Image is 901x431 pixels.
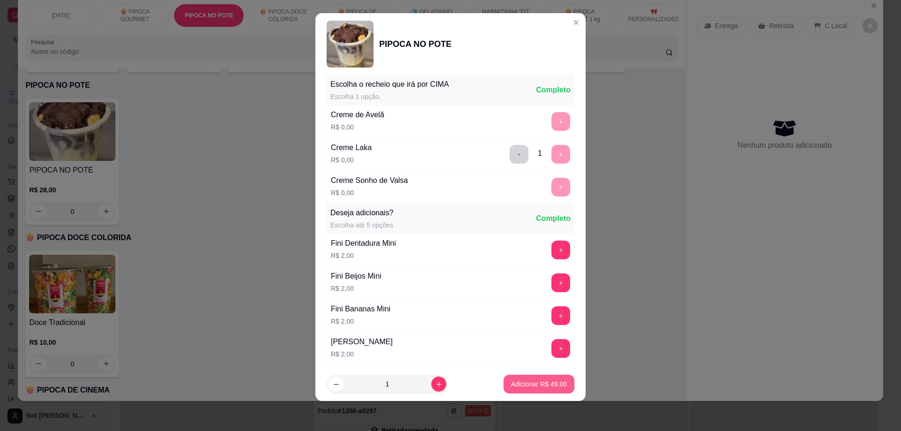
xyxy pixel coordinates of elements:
[551,306,570,325] button: add
[431,377,446,392] button: increase-product-quantity
[330,79,449,90] div: Escolha o recheio que irá por CIMA
[331,251,396,260] p: R$ 2,00
[331,109,384,121] div: Creme de Avelã
[330,92,449,101] div: Escolha 1 opção.
[504,375,574,393] button: Adicionar R$ 49,00
[379,38,451,51] div: PIPOCA NO POTE
[331,175,408,186] div: Creme Sonho de Valsa
[331,303,390,315] div: Fini Bananas Mini
[551,241,570,259] button: add
[511,379,567,389] p: Adicionar R$ 49,00
[331,317,390,326] p: R$ 2,00
[328,377,344,392] button: decrease-product-quantity
[331,155,372,165] p: R$ 0,00
[538,148,542,159] div: 1
[331,284,382,293] p: R$ 2,00
[330,220,393,230] div: Escolha até 5 opções
[536,84,571,96] div: Completo
[551,273,570,292] button: add
[551,339,570,358] button: add
[331,336,393,348] div: [PERSON_NAME]
[510,145,528,164] button: delete
[331,349,393,359] p: R$ 2,00
[331,271,382,282] div: Fini Beijos Mini
[331,142,372,153] div: Creme Laka
[331,238,396,249] div: Fini Dentadura Mini
[331,188,408,197] p: R$ 0,00
[327,21,374,68] img: product-image
[331,122,384,132] p: R$ 0,00
[536,213,571,224] div: Completo
[330,207,393,219] div: Deseja adicionais?
[569,15,584,30] button: Close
